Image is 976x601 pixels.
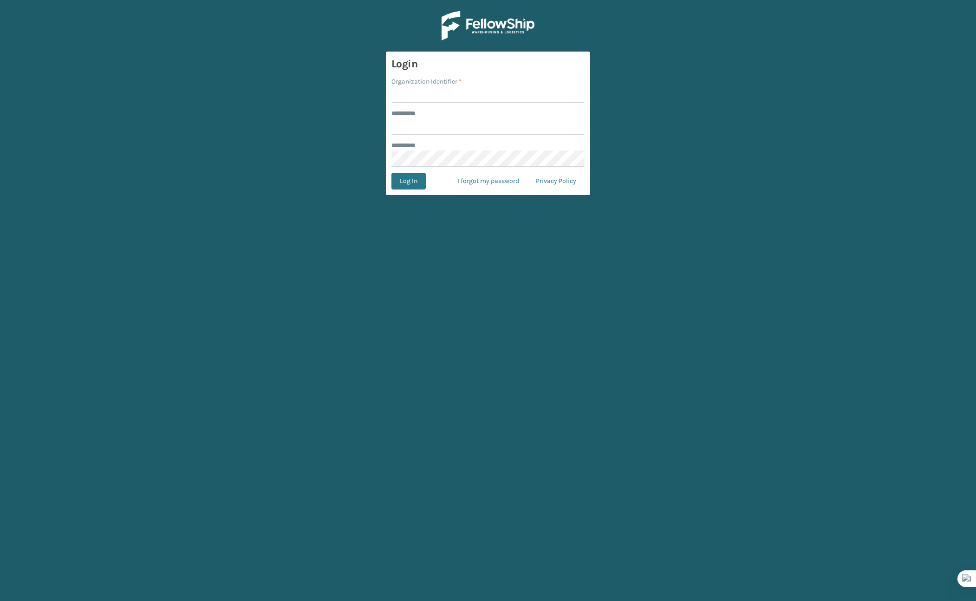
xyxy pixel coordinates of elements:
[391,173,426,189] button: Log In
[527,173,585,189] a: Privacy Policy
[449,173,527,189] a: I forgot my password
[442,11,534,40] img: Logo
[391,77,462,86] label: Organization Identifier
[391,57,585,71] h3: Login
